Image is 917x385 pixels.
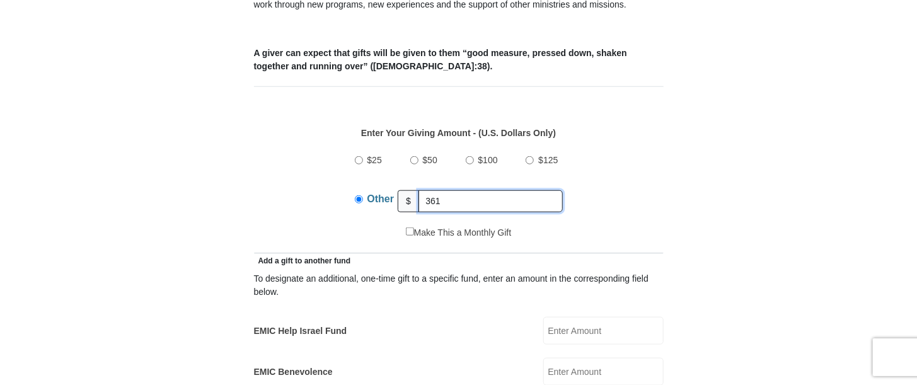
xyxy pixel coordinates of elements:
span: Add a gift to another fund [254,256,351,265]
span: $100 [478,155,498,165]
span: $25 [367,155,382,165]
span: $50 [423,155,437,165]
label: Make This a Monthly Gift [406,226,512,239]
label: EMIC Help Israel Fund [254,325,347,338]
span: $125 [538,155,558,165]
strong: Enter Your Giving Amount - (U.S. Dollars Only) [361,128,556,138]
label: EMIC Benevolence [254,365,333,379]
b: A giver can expect that gifts will be given to them “good measure, pressed down, shaken together ... [254,48,627,71]
div: To designate an additional, one-time gift to a specific fund, enter an amount in the correspondin... [254,272,664,299]
span: Other [367,193,395,204]
input: Make This a Monthly Gift [406,227,414,236]
input: Enter Amount [543,317,664,345]
input: Other Amount [418,190,563,212]
span: $ [398,190,419,212]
